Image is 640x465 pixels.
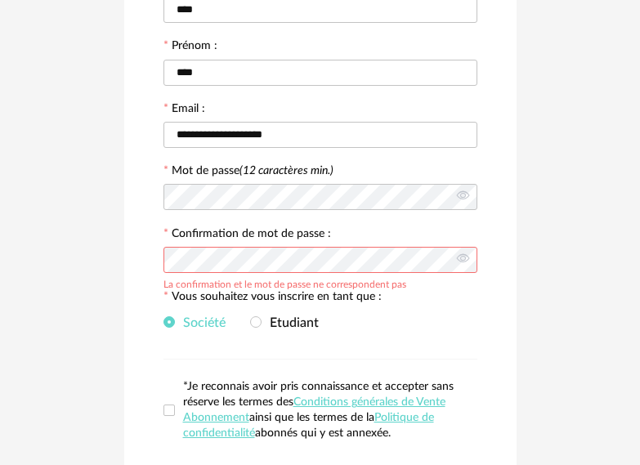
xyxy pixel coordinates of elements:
label: Mot de passe [172,165,333,177]
a: Politique de confidentialité [183,412,434,439]
label: Confirmation de mot de passe : [163,228,331,243]
a: Conditions générales de Vente Abonnement [183,396,445,423]
div: La confirmation et le mot de passe ne correspondent pas [163,276,406,289]
label: Vous souhaitez vous inscrire en tant que : [163,291,382,306]
label: Email : [163,103,205,118]
span: *Je reconnais avoir pris connaissance et accepter sans réserve les termes des ainsi que les terme... [183,381,454,439]
span: Société [175,316,226,329]
i: (12 caractères min.) [239,165,333,177]
label: Prénom : [163,40,217,55]
span: Etudiant [262,316,319,329]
